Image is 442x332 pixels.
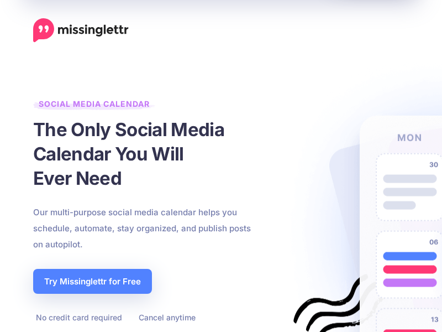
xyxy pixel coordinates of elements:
[33,310,122,324] li: No credit card required
[33,18,129,43] a: Home
[33,269,152,294] a: Try Missinglettr for Free
[33,117,257,190] h1: The Only Social Media Calendar You Will Ever Need
[33,204,257,252] p: Our multi-purpose social media calendar helps you schedule, automate, stay organized, and publish...
[389,19,420,41] button: Menu
[33,99,155,114] span: Social Media Calendar
[136,310,196,324] li: Cancel anytime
